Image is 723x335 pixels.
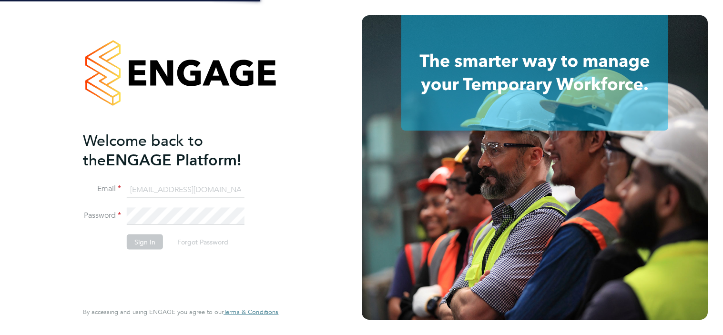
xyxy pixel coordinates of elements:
[83,184,121,194] label: Email
[83,131,269,170] h2: ENGAGE Platform!
[83,131,203,169] span: Welcome back to the
[170,234,236,250] button: Forgot Password
[83,211,121,221] label: Password
[127,181,244,198] input: Enter your work email...
[224,308,278,316] a: Terms & Conditions
[127,234,163,250] button: Sign In
[83,308,278,316] span: By accessing and using ENGAGE you agree to our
